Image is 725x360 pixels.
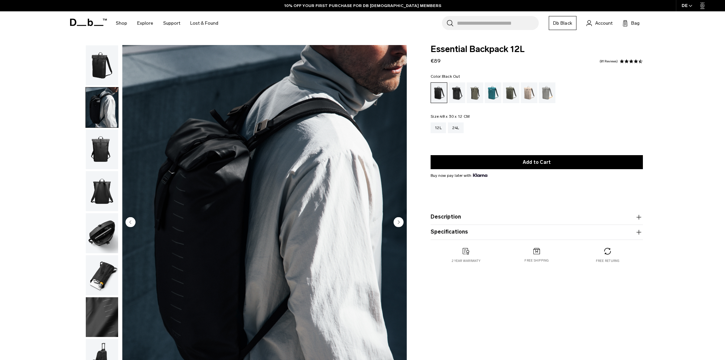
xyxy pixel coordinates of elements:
a: Shop [116,11,127,35]
a: Moss Green [503,82,519,103]
a: Explore [137,11,153,35]
nav: Main Navigation [111,11,223,35]
a: 12L [431,122,446,133]
button: Essential Backpack 12L Black Out [85,297,118,338]
a: Lost & Found [190,11,218,35]
a: Account [586,19,613,27]
a: 81 reviews [599,60,618,63]
a: Midnight Teal [485,82,501,103]
span: 48 x 30 x 12 CM [440,114,470,119]
button: Specifications [431,228,643,236]
legend: Color: [431,74,460,78]
a: Support [163,11,180,35]
img: Essential_Backpack_12L_Black_Out_Db_1.png [86,255,118,295]
span: Black Out [442,74,460,79]
img: Essential_Backpack_12L_Black_Out_Db_4.png [86,213,118,253]
a: Black Out [431,82,447,103]
img: {"height" => 20, "alt" => "Klarna"} [473,173,487,177]
button: Next slide [394,217,404,228]
a: Fogbow Beige [521,82,537,103]
button: Essential_Backpack_12L_Black_Out_Db_7.png [85,87,118,128]
button: Previous slide [126,217,136,228]
span: €89 [431,58,441,64]
a: 10% OFF YOUR FIRST PURCHASE FOR DB [DEMOGRAPHIC_DATA] MEMBERS [284,3,441,9]
span: Bag [631,20,640,27]
img: Essential Backpack 12L Black Out [86,171,118,211]
img: Essential_Backpack_12L_Black_Out_Db_7.png [86,87,118,127]
span: Essential Backpack 12L [431,45,643,54]
p: Free shipping [524,258,549,263]
span: Account [595,20,613,27]
a: Sand Grey [539,82,555,103]
a: Db Black [549,16,576,30]
button: Essential_Backpack_12L_Black_Out_Db_6.png [85,129,118,170]
a: 24L [448,122,464,133]
button: Add to Cart [431,155,643,169]
legend: Size: [431,114,470,118]
a: Charcoal Grey [449,82,465,103]
span: Buy now pay later with [431,172,487,178]
button: Description [431,213,643,221]
button: Bag [623,19,640,27]
img: Essential Backpack 12L Black Out [86,297,118,337]
p: 2 year warranty [452,259,480,263]
p: Free returns [596,259,620,263]
img: Essential_Backpack_12L_Black_Out_Db_5.png [86,45,118,85]
button: Essential_Backpack_12L_Black_Out_Db_5.png [85,45,118,86]
button: Essential Backpack 12L Black Out [85,171,118,212]
button: Essential_Backpack_12L_Black_Out_Db_1.png [85,255,118,296]
img: Essential_Backpack_12L_Black_Out_Db_6.png [86,129,118,169]
a: Forest Green [467,82,483,103]
button: Essential_Backpack_12L_Black_Out_Db_4.png [85,213,118,254]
